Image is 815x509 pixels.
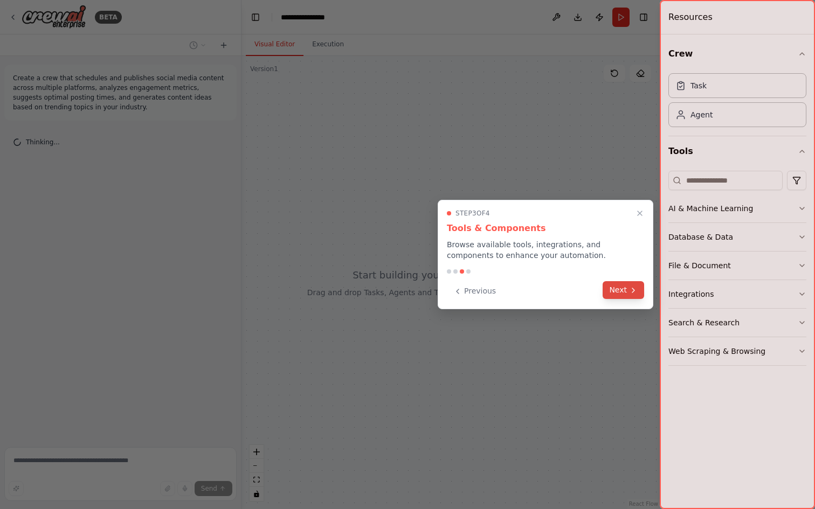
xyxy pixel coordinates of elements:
[603,281,644,299] button: Next
[447,222,644,235] h3: Tools & Components
[447,282,502,300] button: Previous
[248,10,263,25] button: Hide left sidebar
[447,239,644,261] p: Browse available tools, integrations, and components to enhance your automation.
[455,209,490,218] span: Step 3 of 4
[633,207,646,220] button: Close walkthrough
